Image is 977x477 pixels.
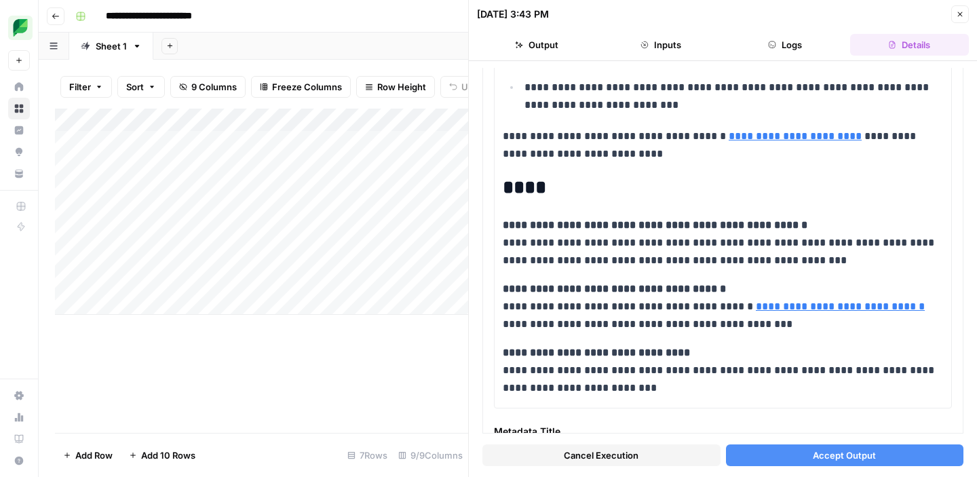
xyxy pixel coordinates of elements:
[8,141,30,163] a: Opportunities
[477,7,549,21] div: [DATE] 3:43 PM
[170,76,246,98] button: 9 Columns
[356,76,435,98] button: Row Height
[8,11,30,45] button: Workspace: SproutSocial
[393,444,468,466] div: 9/9 Columns
[813,449,876,462] span: Accept Output
[69,80,91,94] span: Filter
[342,444,393,466] div: 7 Rows
[8,450,30,472] button: Help + Support
[75,449,113,462] span: Add Row
[251,76,351,98] button: Freeze Columns
[8,406,30,428] a: Usage
[850,34,969,56] button: Details
[117,76,165,98] button: Sort
[8,16,33,40] img: SproutSocial Logo
[96,39,127,53] div: Sheet 1
[8,428,30,450] a: Learning Hub
[60,76,112,98] button: Filter
[272,80,342,94] span: Freeze Columns
[564,449,638,462] span: Cancel Execution
[191,80,237,94] span: 9 Columns
[8,163,30,185] a: Your Data
[726,444,964,466] button: Accept Output
[440,76,493,98] button: Undo
[121,444,204,466] button: Add 10 Rows
[8,76,30,98] a: Home
[477,34,596,56] button: Output
[726,34,845,56] button: Logs
[8,119,30,141] a: Insights
[8,98,30,119] a: Browse
[461,80,484,94] span: Undo
[8,385,30,406] a: Settings
[55,444,121,466] button: Add Row
[126,80,144,94] span: Sort
[69,33,153,60] a: Sheet 1
[601,34,720,56] button: Inputs
[482,444,721,466] button: Cancel Execution
[494,425,952,438] span: Metadata Title
[141,449,195,462] span: Add 10 Rows
[377,80,426,94] span: Row Height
